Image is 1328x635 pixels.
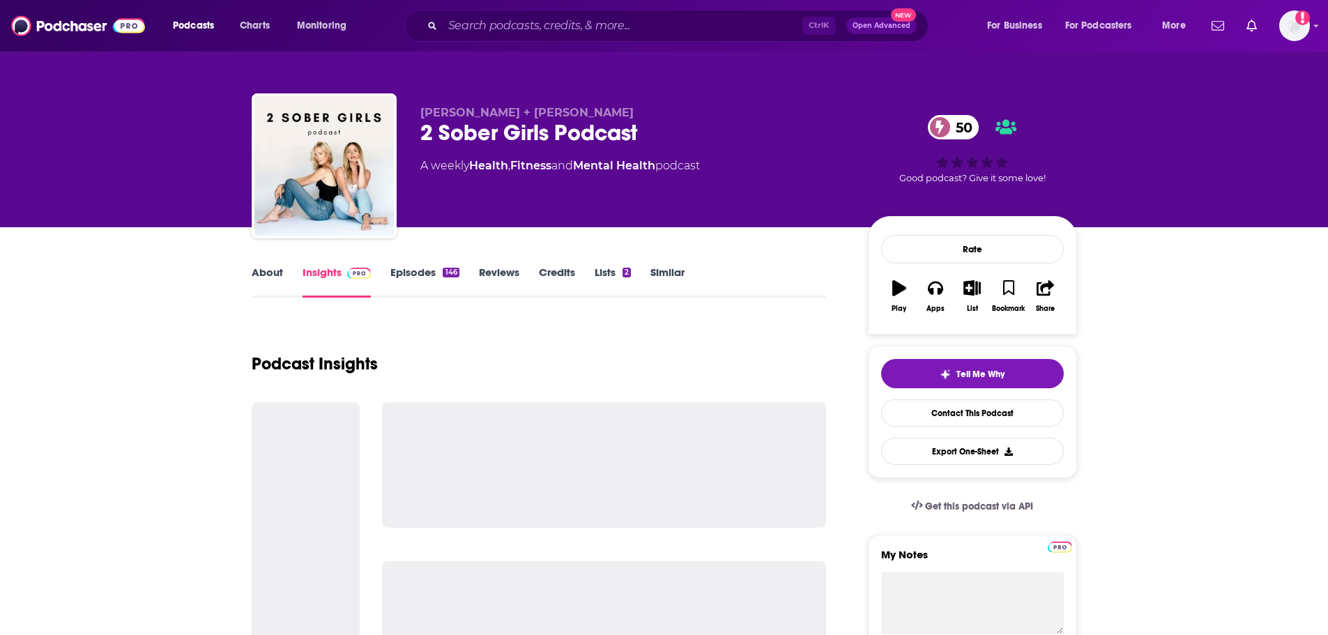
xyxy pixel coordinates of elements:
[1036,305,1055,313] div: Share
[868,106,1077,192] div: 50Good podcast? Give it some love!
[928,115,979,139] a: 50
[539,266,575,298] a: Credits
[508,159,510,172] span: ,
[595,266,631,298] a: Lists2
[479,266,519,298] a: Reviews
[881,399,1064,427] a: Contact This Podcast
[240,16,270,36] span: Charts
[881,235,1064,263] div: Rate
[942,115,979,139] span: 50
[469,159,508,172] a: Health
[899,173,1046,183] span: Good podcast? Give it some love!
[252,266,283,298] a: About
[297,16,346,36] span: Monitoring
[925,500,1033,512] span: Get this podcast via API
[650,266,685,298] a: Similar
[443,15,802,37] input: Search podcasts, credits, & more...
[11,13,145,39] img: Podchaser - Follow, Share and Rate Podcasts
[1065,16,1132,36] span: For Podcasters
[1056,15,1152,37] button: open menu
[1206,14,1230,38] a: Show notifications dropdown
[551,159,573,172] span: and
[954,271,990,321] button: List
[443,268,459,277] div: 146
[881,438,1064,465] button: Export One-Sheet
[846,17,917,34] button: Open AdvancedNew
[1152,15,1203,37] button: open menu
[173,16,214,36] span: Podcasts
[390,266,459,298] a: Episodes146
[881,548,1064,572] label: My Notes
[891,8,916,22] span: New
[1279,10,1310,41] img: User Profile
[573,159,655,172] a: Mental Health
[900,489,1045,523] a: Get this podcast via API
[881,271,917,321] button: Play
[1027,271,1063,321] button: Share
[510,159,551,172] a: Fitness
[254,96,394,236] img: 2 Sober Girls Podcast
[892,305,906,313] div: Play
[1048,540,1072,553] a: Pro website
[1162,16,1186,36] span: More
[940,369,951,380] img: tell me why sparkle
[623,268,631,277] div: 2
[303,266,372,298] a: InsightsPodchaser Pro
[347,268,372,279] img: Podchaser Pro
[881,359,1064,388] button: tell me why sparkleTell Me Why
[987,16,1042,36] span: For Business
[917,271,954,321] button: Apps
[252,353,378,374] h1: Podcast Insights
[418,10,942,42] div: Search podcasts, credits, & more...
[967,305,978,313] div: List
[231,15,278,37] a: Charts
[1279,10,1310,41] span: Logged in as Ashley_Beenen
[926,305,945,313] div: Apps
[163,15,232,37] button: open menu
[1241,14,1262,38] a: Show notifications dropdown
[1048,542,1072,553] img: Podchaser Pro
[992,305,1025,313] div: Bookmark
[287,15,365,37] button: open menu
[420,158,700,174] div: A weekly podcast
[420,106,634,119] span: [PERSON_NAME] + [PERSON_NAME]
[977,15,1060,37] button: open menu
[1295,10,1310,25] svg: Add a profile image
[853,22,910,29] span: Open Advanced
[802,17,835,35] span: Ctrl K
[991,271,1027,321] button: Bookmark
[1279,10,1310,41] button: Show profile menu
[956,369,1005,380] span: Tell Me Why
